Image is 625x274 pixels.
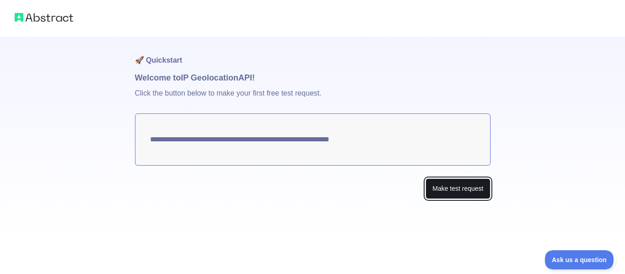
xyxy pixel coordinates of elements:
[426,178,490,199] button: Make test request
[135,37,490,71] h1: 🚀 Quickstart
[135,71,490,84] h1: Welcome to IP Geolocation API!
[545,250,616,269] iframe: Toggle Customer Support
[135,84,490,113] p: Click the button below to make your first free test request.
[15,11,73,24] img: Abstract logo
